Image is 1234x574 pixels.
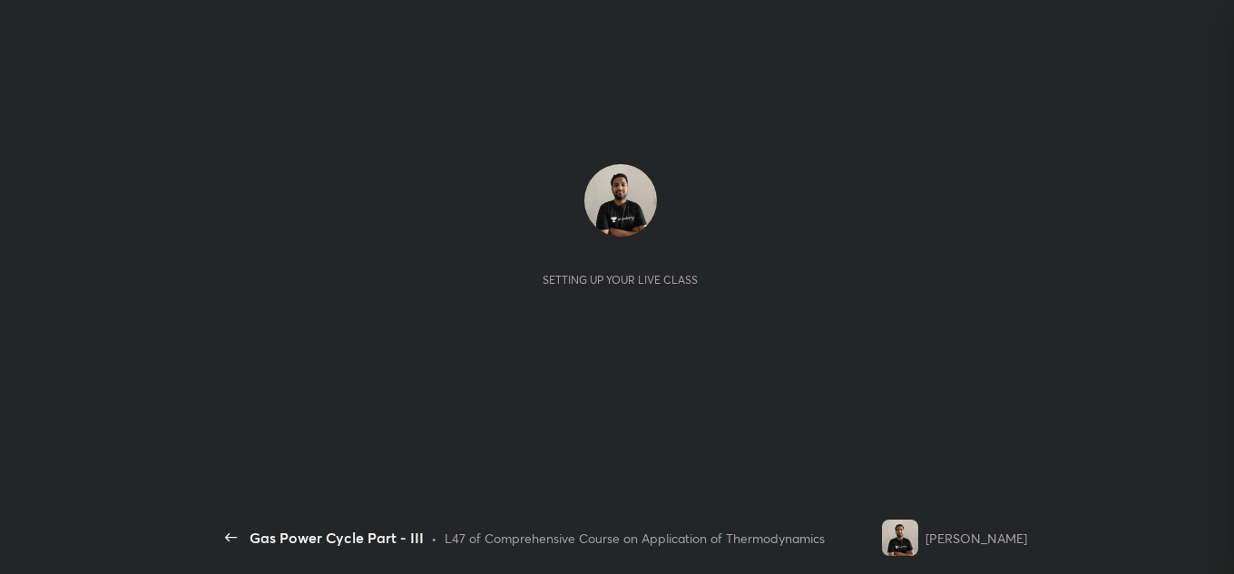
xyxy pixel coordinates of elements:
[882,520,918,556] img: 6da85954e4d94dd18dd5c6a481ba3d11.jpg
[543,273,698,287] div: Setting up your live class
[584,164,657,237] img: 6da85954e4d94dd18dd5c6a481ba3d11.jpg
[250,527,424,549] div: Gas Power Cycle Part - III
[445,529,825,548] div: L47 of Comprehensive Course on Application of Thermodynamics
[925,529,1027,548] div: [PERSON_NAME]
[431,529,437,548] div: •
